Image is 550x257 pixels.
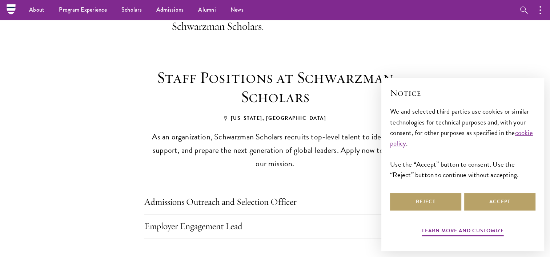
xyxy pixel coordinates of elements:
[422,226,504,237] button: Learn more and customize
[390,87,535,99] h2: Notice
[464,193,535,211] button: Accept
[141,68,410,106] h3: Staff Positions at Schwarzman Scholars
[144,220,242,232] a: Employer Engagement Lead
[390,127,533,148] a: cookie policy
[144,196,297,207] a: Admissions Outreach and Selection Officer
[224,114,326,122] span: [US_STATE], [GEOGRAPHIC_DATA]
[150,130,401,170] p: As an organization, Schwarzman Scholars recruits top-level talent to identify, support, and prepa...
[390,193,461,211] button: Reject
[390,106,535,180] div: We and selected third parties use cookies or similar technologies for technical purposes and, wit...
